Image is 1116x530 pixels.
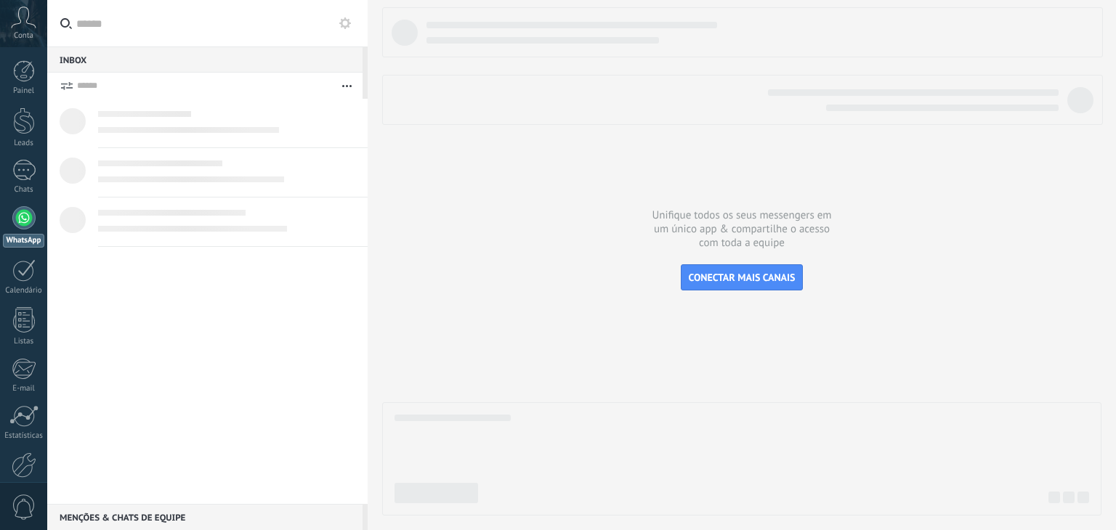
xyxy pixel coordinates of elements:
[3,86,45,96] div: Painel
[14,31,33,41] span: Conta
[689,271,796,284] span: CONECTAR MAIS CANAIS
[47,504,363,530] div: Menções & Chats de equipe
[3,185,45,195] div: Chats
[3,139,45,148] div: Leads
[3,431,45,441] div: Estatísticas
[681,264,804,290] button: CONECTAR MAIS CANAIS
[3,286,45,295] div: Calendário
[3,337,45,346] div: Listas
[47,46,363,73] div: Inbox
[3,234,44,248] div: WhatsApp
[3,384,45,394] div: E-mail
